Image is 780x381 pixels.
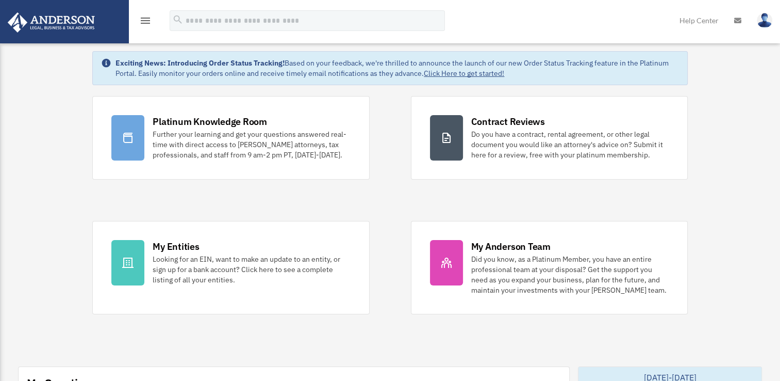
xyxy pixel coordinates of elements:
a: My Anderson Team Did you know, as a Platinum Member, you have an entire professional team at your... [411,221,688,314]
i: search [172,14,184,25]
img: User Pic [757,13,772,28]
a: My Entities Looking for an EIN, want to make an update to an entity, or sign up for a bank accoun... [92,221,369,314]
div: Did you know, as a Platinum Member, you have an entire professional team at your disposal? Get th... [471,254,669,295]
div: Based on your feedback, we're thrilled to announce the launch of our new Order Status Tracking fe... [115,58,678,78]
div: Further your learning and get your questions answered real-time with direct access to [PERSON_NAM... [153,129,350,160]
strong: Exciting News: Introducing Order Status Tracking! [115,58,285,68]
a: Contract Reviews Do you have a contract, rental agreement, or other legal document you would like... [411,96,688,180]
a: Platinum Knowledge Room Further your learning and get your questions answered real-time with dire... [92,96,369,180]
div: Looking for an EIN, want to make an update to an entity, or sign up for a bank account? Click her... [153,254,350,285]
div: My Anderson Team [471,240,551,253]
div: Platinum Knowledge Room [153,115,267,128]
img: Anderson Advisors Platinum Portal [5,12,98,33]
i: menu [139,14,152,27]
div: My Entities [153,240,199,253]
a: menu [139,18,152,27]
div: Do you have a contract, rental agreement, or other legal document you would like an attorney's ad... [471,129,669,160]
a: Click Here to get started! [424,69,504,78]
div: Contract Reviews [471,115,545,128]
